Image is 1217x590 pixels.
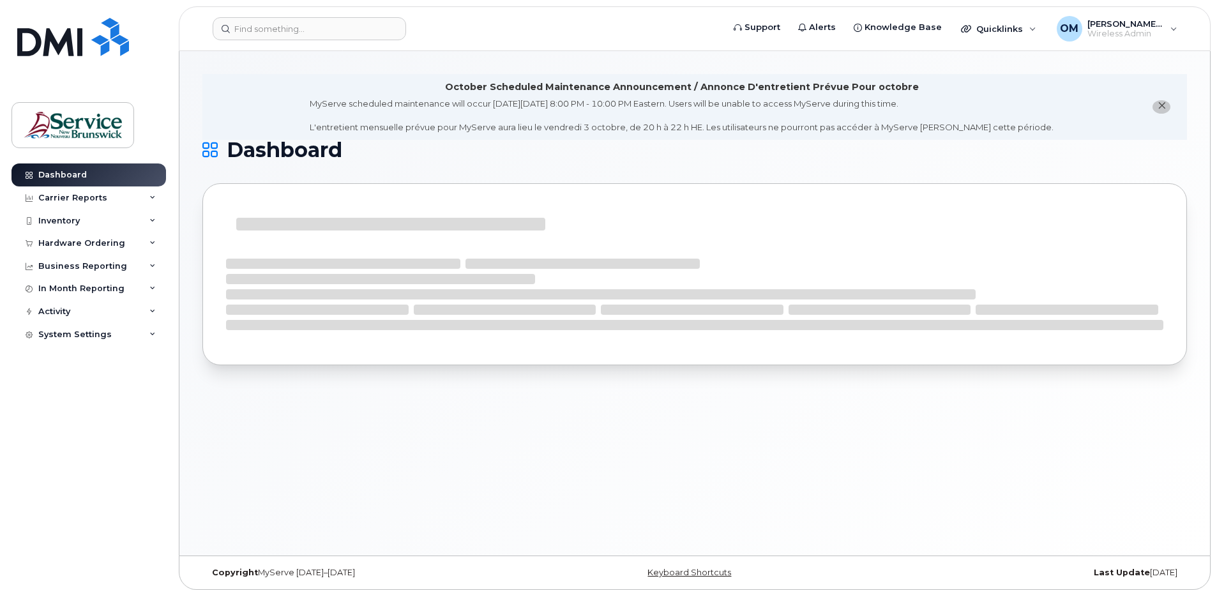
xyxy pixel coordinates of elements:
div: October Scheduled Maintenance Announcement / Annonce D'entretient Prévue Pour octobre [445,80,919,94]
a: Keyboard Shortcuts [647,568,731,577]
div: MyServe [DATE]–[DATE] [202,568,531,578]
span: Dashboard [227,140,342,160]
strong: Copyright [212,568,258,577]
button: close notification [1153,100,1170,114]
div: [DATE] [859,568,1187,578]
strong: Last Update [1094,568,1150,577]
div: MyServe scheduled maintenance will occur [DATE][DATE] 8:00 PM - 10:00 PM Eastern. Users will be u... [310,98,1054,133]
